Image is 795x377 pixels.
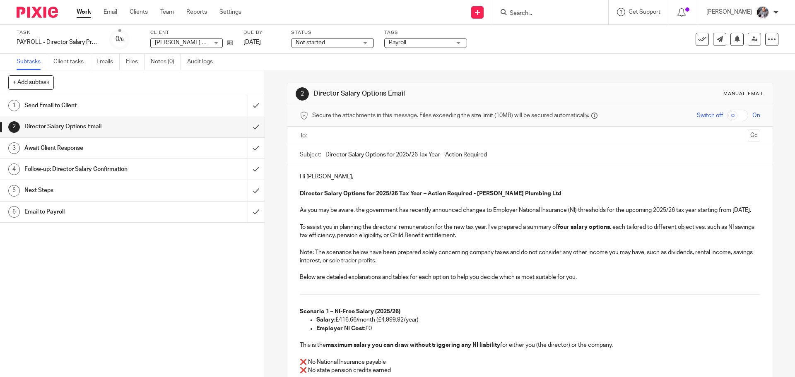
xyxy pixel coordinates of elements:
[756,6,769,19] img: -%20%20-%20studio@ingrained.co.uk%20for%20%20-20220223%20at%20101413%20-%201W1A2026.jpg
[24,120,168,133] h1: Director Salary Options Email
[17,7,58,18] img: Pixie
[219,8,241,16] a: Settings
[155,40,236,46] span: [PERSON_NAME] Plumbing Ltd
[748,130,760,142] button: Cc
[300,309,400,315] strong: Scenario 1 – NI-Free Salary (2025/26)
[248,138,265,158] div: Mark as done
[24,142,168,154] h1: Await Client Response
[77,8,91,16] a: Work
[389,40,406,46] span: Payroll
[723,91,764,97] div: Manual email
[17,29,99,36] label: Task
[8,206,20,218] div: 6
[248,180,265,201] div: Mark as done
[248,159,265,180] div: Mark as done
[300,366,760,375] p: ❌ No state pension credits earned
[8,121,20,133] div: 2
[296,40,325,46] span: Not started
[326,342,500,348] strong: maximum salary you can draw without triggering any NI liability
[752,111,760,120] span: On
[8,142,20,154] div: 3
[187,54,219,70] a: Audit logs
[186,8,207,16] a: Reports
[697,111,723,120] span: Switch off
[248,116,265,137] div: Mark as done
[558,224,610,230] strong: four salary options
[17,54,47,70] a: Subtasks
[730,33,744,46] button: Snooze task
[126,54,145,70] a: Files
[8,75,54,89] button: + Add subtask
[151,54,181,70] a: Notes (0)
[227,40,233,46] i: Open client page
[8,100,20,111] div: 1
[160,8,174,16] a: Team
[316,324,760,333] p: £0
[24,184,168,197] h1: Next Steps
[629,9,660,15] span: Get Support
[300,151,321,159] label: Subject:
[591,113,597,119] i: Files are stored in Pixie and a secure link is sent to the message recipient.
[243,29,281,36] label: Due by
[300,273,760,281] p: Below are detailed explanations and tables for each option to help you decide which is most suita...
[53,54,90,70] a: Client tasks
[713,33,726,46] a: Send new email to Sl Leak Plumbing Ltd
[8,185,20,197] div: 5
[116,34,124,44] div: 0
[130,8,148,16] a: Clients
[300,248,760,265] p: Note: The scenarios below have been prepared solely concerning company taxes and do not consider ...
[96,54,120,70] a: Emails
[384,29,467,36] label: Tags
[291,29,374,36] label: Status
[24,206,168,218] h1: Email to Payroll
[300,191,561,197] u: Director Salary Options for 2025/26 Tax Year – Action Required - [PERSON_NAME] Plumbing Ltd
[300,173,760,181] p: Hi [PERSON_NAME],
[119,37,124,42] small: /6
[316,317,335,323] strong: Salary:
[243,39,261,45] span: [DATE]
[509,10,583,17] input: Search
[706,8,752,16] p: [PERSON_NAME]
[300,341,760,349] p: This is the for either you (the director) or the company.
[300,206,760,214] p: As you may be aware, the government has recently announced changes to Employer National Insurance...
[17,38,99,46] div: PAYROLL - Director Salary Processing
[316,316,760,324] p: £416.66/month (£4,999.92/year)
[748,33,761,46] a: Reassign task
[300,350,760,367] p: ❌ No National Insurance payable
[24,99,168,112] h1: Send Email to Client
[150,29,233,36] label: Client
[248,202,265,222] div: Mark as done
[300,223,760,240] p: To assist you in planning the directors’ remuneration for the new tax year, I’ve prepared a summa...
[300,132,309,140] label: To:
[316,326,365,331] strong: Employer NI Cost:
[24,163,168,175] h1: Follow-up: Director Salary Confirmation
[248,95,265,116] div: Mark as done
[312,111,589,120] span: Secure the attachments in this message. Files exceeding the size limit (10MB) will be secured aut...
[313,89,548,98] h1: Director Salary Options Email
[8,163,20,175] div: 4
[296,87,309,101] div: 2
[104,8,117,16] a: Email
